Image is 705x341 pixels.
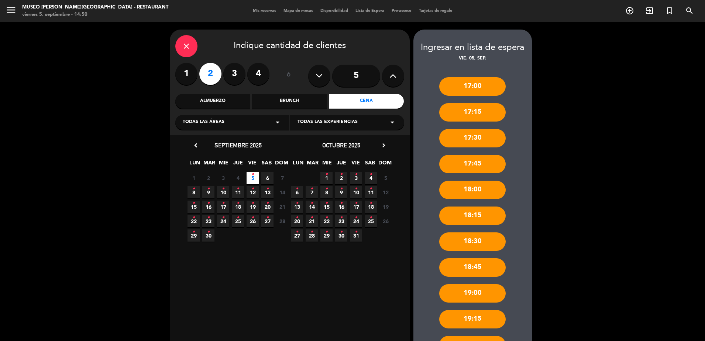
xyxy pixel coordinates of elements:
[232,172,244,184] span: 4
[217,158,230,171] span: MIE
[207,212,210,224] i: •
[335,201,347,213] span: 16
[320,201,333,213] span: 15
[249,9,280,13] span: Mis reservas
[335,158,347,171] span: JUE
[306,158,319,171] span: MAR
[223,63,245,85] label: 3
[355,197,357,209] i: •
[439,103,506,122] div: 17:15
[202,186,214,198] span: 9
[182,42,191,51] i: close
[280,9,317,13] span: Mapa de mesas
[379,172,392,184] span: 5
[251,212,254,224] i: •
[379,215,392,227] span: 26
[252,94,327,109] div: Brunch
[192,141,200,149] i: chevron_left
[217,186,229,198] span: 10
[320,215,333,227] span: 22
[439,181,506,199] div: 18:00
[175,35,404,57] div: Indique cantidad de clientes
[273,118,282,127] i: arrow_drop_down
[364,158,376,171] span: SAB
[350,172,362,184] span: 3
[355,168,357,180] i: •
[237,197,239,209] i: •
[232,201,244,213] span: 18
[202,172,214,184] span: 2
[369,197,372,209] i: •
[291,215,303,227] span: 20
[296,183,298,195] i: •
[378,158,391,171] span: DOM
[380,141,388,149] i: chevron_right
[22,4,168,11] div: Museo [PERSON_NAME][GEOGRAPHIC_DATA] - Restaurant
[365,215,377,227] span: 25
[266,212,269,224] i: •
[232,186,244,198] span: 11
[266,197,269,209] i: •
[439,232,506,251] div: 18:30
[217,201,229,213] span: 17
[350,186,362,198] span: 10
[291,229,303,242] span: 27
[439,77,506,96] div: 17:00
[325,226,328,238] i: •
[369,212,372,224] i: •
[645,6,654,15] i: exit_to_app
[365,201,377,213] span: 18
[350,229,362,242] span: 31
[415,9,456,13] span: Tarjetas de regalo
[247,63,269,85] label: 4
[192,212,195,224] i: •
[317,9,352,13] span: Disponibilidad
[266,183,269,195] i: •
[379,186,392,198] span: 12
[350,201,362,213] span: 17
[350,158,362,171] span: VIE
[276,186,288,198] span: 14
[325,212,328,224] i: •
[247,201,259,213] span: 19
[275,158,287,171] span: DOM
[192,226,195,238] i: •
[320,186,333,198] span: 8
[296,197,298,209] i: •
[188,186,200,198] span: 8
[22,11,168,18] div: viernes 5. septiembre - 14:50
[340,183,343,195] i: •
[310,197,313,209] i: •
[298,119,358,126] span: Todas las experiencias
[306,186,318,198] span: 7
[202,201,214,213] span: 16
[251,197,254,209] i: •
[292,158,304,171] span: LUN
[369,168,372,180] i: •
[369,183,372,195] i: •
[325,183,328,195] i: •
[261,215,274,227] span: 27
[439,284,506,303] div: 19:00
[188,215,200,227] span: 22
[355,226,357,238] i: •
[413,55,532,62] div: vie. 05, sep.
[322,141,360,149] span: octubre 2025
[355,183,357,195] i: •
[261,201,274,213] span: 20
[439,207,506,225] div: 18:15
[335,172,347,184] span: 2
[439,129,506,147] div: 17:30
[335,215,347,227] span: 23
[310,226,313,238] i: •
[685,6,694,15] i: search
[202,215,214,227] span: 23
[340,226,343,238] i: •
[306,201,318,213] span: 14
[202,229,214,242] span: 30
[306,229,318,242] span: 28
[413,41,532,55] div: Ingresar en lista de espera
[214,141,262,149] span: septiembre 2025
[296,212,298,224] i: •
[439,310,506,328] div: 19:15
